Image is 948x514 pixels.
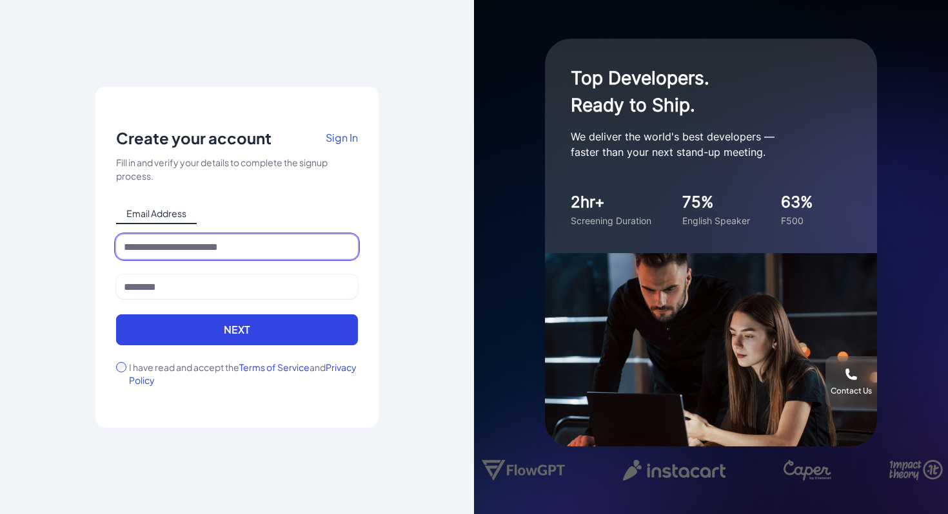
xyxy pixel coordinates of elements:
[116,204,197,224] span: Email Address
[825,356,877,408] button: Contact Us
[781,214,813,227] div: F500
[129,361,358,386] label: I have read and accept the and
[682,214,750,227] div: English Speaker
[682,191,750,214] div: 75%
[326,131,358,144] span: Sign In
[239,361,310,373] span: Terms of Service
[571,191,651,214] div: 2hr+
[116,128,272,148] p: Create your account
[831,386,872,396] div: Contact Us
[571,129,829,160] p: We deliver the world's best developers — faster than your next stand-up meeting.
[116,314,358,345] button: Next
[571,64,829,119] h1: Top Developers. Ready to Ship.
[781,191,813,214] div: 63%
[326,128,358,156] a: Sign In
[116,156,358,183] div: Fill in and verify your details to complete the signup process.
[571,214,651,227] div: Screening Duration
